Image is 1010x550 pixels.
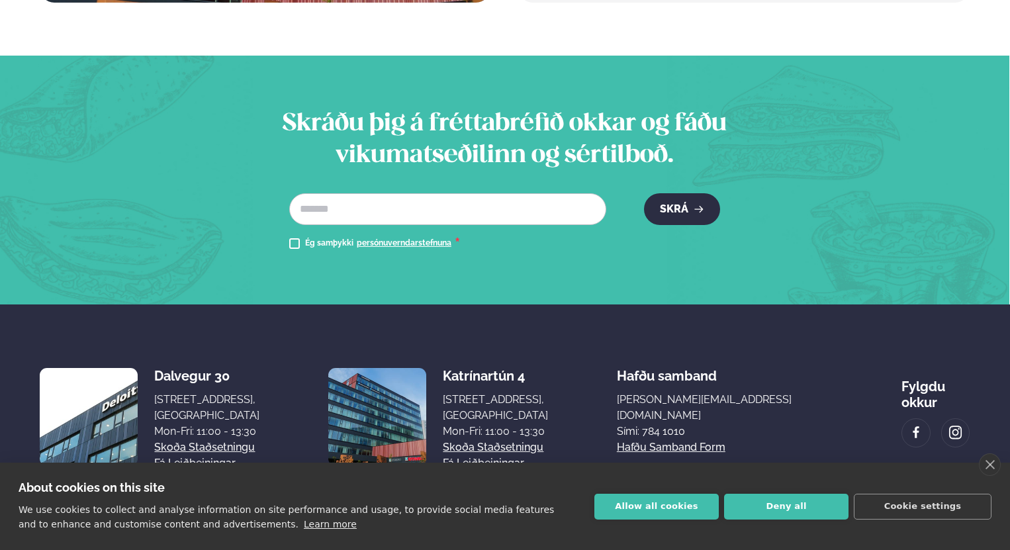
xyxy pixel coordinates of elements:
[594,494,719,520] button: Allow all cookies
[154,439,255,455] a: Skoða staðsetningu
[19,481,165,494] strong: About cookies on this site
[154,424,259,439] div: Mon-Fri: 11:00 - 13:30
[617,392,833,424] a: [PERSON_NAME][EMAIL_ADDRESS][DOMAIN_NAME]
[443,424,548,439] div: Mon-Fri: 11:00 - 13:30
[617,357,717,384] span: Hafðu samband
[40,368,138,466] img: image alt
[328,368,426,466] img: image alt
[304,519,357,529] a: Learn more
[357,238,451,249] a: persónuverndarstefnuna
[244,109,765,172] h2: Skráðu þig á fréttabréfið okkar og fáðu vikumatseðilinn og sértilboð.
[617,424,833,439] p: Sími: 784 1010
[942,419,970,447] a: image alt
[443,439,543,455] a: Skoða staðsetningu
[901,368,970,410] div: Fylgdu okkur
[724,494,849,520] button: Deny all
[154,455,236,471] a: Fá leiðbeiningar
[154,392,259,424] div: [STREET_ADDRESS], [GEOGRAPHIC_DATA]
[19,504,554,529] p: We use cookies to collect and analyse information on site performance and usage, to provide socia...
[154,368,259,384] div: Dalvegur 30
[854,494,991,520] button: Cookie settings
[644,193,720,225] button: Skrá
[909,425,923,440] img: image alt
[305,236,460,252] div: Ég samþykki
[617,439,725,455] a: Hafðu samband form
[443,368,548,384] div: Katrínartún 4
[443,392,548,424] div: [STREET_ADDRESS], [GEOGRAPHIC_DATA]
[443,455,524,471] a: Fá leiðbeiningar
[948,425,963,440] img: image alt
[979,453,1001,476] a: close
[902,419,930,447] a: image alt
